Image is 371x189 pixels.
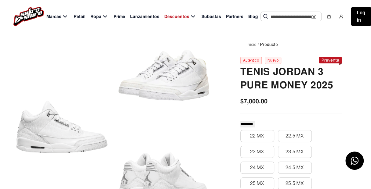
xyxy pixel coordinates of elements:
[46,13,61,20] span: Marcas
[248,13,258,20] span: Blog
[311,14,316,19] img: Cámara
[278,146,312,158] button: 23.5 MX
[240,65,342,92] h2: TENIS JORDAN 3 PURE MONEY 2025
[326,14,331,19] img: shopping
[240,146,274,158] button: 23 MX
[357,9,365,24] span: Log in
[202,13,221,20] span: Subastas
[278,130,312,142] button: 22.5 MX
[278,162,312,174] button: 24.5 MX
[114,13,125,20] span: Prime
[265,57,281,64] div: Nuevo
[164,13,189,20] span: Descuentos
[240,162,274,174] button: 24 MX
[226,13,243,20] span: Partners
[246,42,256,47] a: Inicio
[258,41,259,48] span: /
[260,41,278,48] span: Producto
[74,13,85,20] span: Retail
[240,130,274,142] button: 22 MX
[130,13,159,20] span: Lanzamientos
[240,57,262,64] div: Autentico
[263,14,268,19] img: Buscar
[240,97,267,106] span: $7,000.00
[13,7,44,26] img: logo
[339,14,344,19] img: user
[90,13,101,20] span: Ropa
